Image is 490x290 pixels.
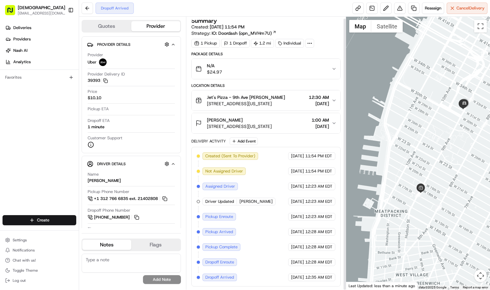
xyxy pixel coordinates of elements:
[13,36,31,42] span: Providers
[205,229,233,235] span: Pickup Arrived
[88,118,110,124] span: Dropoff ETA
[192,90,341,111] button: Jet's Pizza - 9th Ave [PERSON_NAME][STREET_ADDRESS][US_STATE]12:30 AM[DATE]
[16,41,104,47] input: Clear
[88,95,101,101] span: $10.10
[88,89,97,94] span: Price
[205,259,234,265] span: Dropoff Enroute
[275,39,304,48] div: Individual
[207,63,222,69] span: N/A
[305,229,332,235] span: 12:28 AM EDT
[108,62,115,70] button: Start new chat
[87,39,176,50] button: Provider Details
[312,117,329,123] span: 1:00 AM
[13,25,31,31] span: Deliveries
[88,135,122,141] span: Customer Support
[207,117,243,123] span: [PERSON_NAME]
[239,199,273,204] span: [PERSON_NAME]
[425,5,441,11] span: Reassign
[205,168,243,174] span: Not Assigned Driver
[309,100,329,107] span: [DATE]
[13,238,27,243] span: Settings
[18,4,65,11] button: [DEMOGRAPHIC_DATA]
[88,124,104,130] div: 1 minute
[13,278,26,283] span: Log out
[94,196,158,202] span: +1 312 766 6835 ext. 21402808
[291,153,304,159] span: [DATE]
[3,3,65,18] button: [DEMOGRAPHIC_DATA][EMAIL_ADDRESS][DOMAIN_NAME]
[88,59,96,65] span: Uber
[191,39,220,48] div: 1 Pickup
[348,281,369,290] a: Open this area in Google Maps (opens a new window)
[291,184,304,189] span: [DATE]
[207,69,222,75] span: $24.97
[88,189,129,195] span: Pickup Phone Number
[88,208,130,213] span: Dropoff Phone Number
[13,248,35,253] span: Notifications
[37,217,49,223] span: Create
[305,244,332,250] span: 12:28 AM EDT
[291,214,304,220] span: [DATE]
[191,24,245,30] span: Created:
[291,259,304,265] span: [DATE]
[348,281,369,290] img: Google
[422,3,444,14] button: Reassign
[291,244,304,250] span: [DATE]
[291,199,304,204] span: [DATE]
[205,153,255,159] span: Created (Sent To Provider)
[97,42,130,47] span: Provider Details
[312,123,329,130] span: [DATE]
[481,120,488,127] div: 6
[63,107,77,112] span: Pylon
[346,282,418,290] div: Last Updated: less than a minute ago
[412,286,446,289] span: Map data ©2025 Google
[88,214,140,221] a: [PHONE_NUMBER]
[205,214,233,220] span: Pickup Enroute
[88,226,94,232] span: Tip
[205,244,238,250] span: Pickup Complete
[6,25,115,35] p: Welcome 👋
[415,189,422,196] div: 3
[88,178,121,184] div: [PERSON_NAME]
[207,100,285,107] span: [STREET_ADDRESS][US_STATE]
[88,195,168,202] a: +1 312 766 6835 ext. 21402808
[371,20,403,33] button: Show satellite imagery
[88,172,99,177] span: Name
[305,259,332,265] span: 12:28 AM EDT
[474,269,487,282] button: Map camera controls
[305,168,332,174] span: 11:54 PM EDT
[305,199,332,204] span: 12:23 AM EDT
[88,106,109,112] span: Pickup ETA
[88,78,108,83] button: 39393
[88,71,125,77] span: Provider Delivery ID
[82,240,131,250] button: Notes
[415,190,422,197] div: 4
[13,268,38,273] span: Toggle Theme
[88,52,103,58] span: Provider
[191,83,341,88] div: Location Details
[13,92,48,98] span: Knowledge Base
[87,159,176,169] button: Driver Details
[3,72,76,82] div: Favorites
[305,214,332,220] span: 12:23 AM EDT
[22,67,80,72] div: We're available if you need us!
[13,59,31,65] span: Analytics
[192,59,341,79] button: N/A$24.97
[456,5,485,11] span: Cancel Delivery
[18,11,65,16] span: [EMAIL_ADDRESS][DOMAIN_NAME]
[3,276,76,285] button: Log out
[131,240,180,250] button: Flags
[447,3,487,14] button: CancelDelivery
[207,94,285,100] span: Jet's Pizza - 9th Ave [PERSON_NAME]
[205,275,234,280] span: Dropoff Arrived
[291,168,304,174] span: [DATE]
[212,30,272,36] span: IO: Doordash (opn_MVHm7U)
[251,39,274,48] div: 1.2 mi
[450,286,459,289] a: Terms
[205,184,235,189] span: Assigned Driver
[463,286,488,289] a: Report a map error
[3,57,79,67] a: Analytics
[13,258,36,263] span: Chat with us!
[6,60,18,72] img: 1736555255976-a54dd68f-1ca7-489b-9aae-adbdc363a1c4
[205,199,234,204] span: Driver Updated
